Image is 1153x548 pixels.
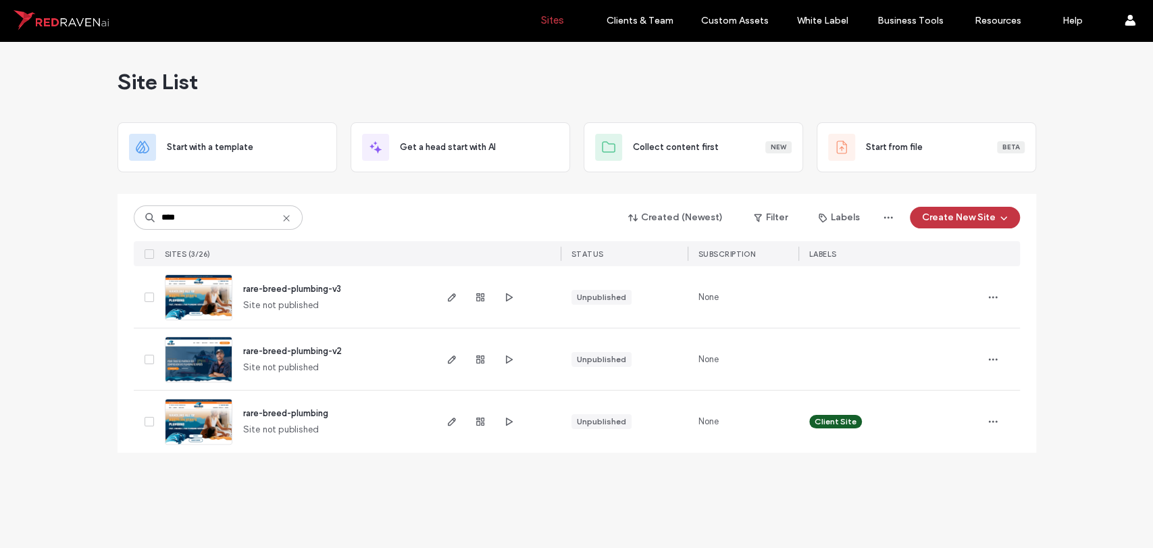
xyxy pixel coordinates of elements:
[118,122,337,172] div: Start with a template
[577,353,626,366] div: Unpublished
[877,15,944,26] label: Business Tools
[617,207,735,228] button: Created (Newest)
[866,141,923,154] span: Start from file
[118,68,198,95] span: Site List
[698,415,719,428] span: None
[541,14,564,26] label: Sites
[584,122,803,172] div: Collect content firstNew
[765,141,792,153] div: New
[975,15,1021,26] label: Resources
[698,353,719,366] span: None
[167,141,253,154] span: Start with a template
[351,122,570,172] div: Get a head start with AI
[701,15,769,26] label: Custom Assets
[997,141,1025,153] div: Beta
[577,416,626,428] div: Unpublished
[243,361,319,374] span: Site not published
[698,291,719,304] span: None
[400,141,496,154] span: Get a head start with AI
[809,249,837,259] span: LABELS
[910,207,1020,228] button: Create New Site
[243,299,319,312] span: Site not published
[797,15,848,26] label: White Label
[607,15,673,26] label: Clients & Team
[698,249,756,259] span: SUBSCRIPTION
[165,249,211,259] span: SITES (3/26)
[817,122,1036,172] div: Start from fileBeta
[806,207,872,228] button: Labels
[243,423,319,437] span: Site not published
[577,291,626,303] div: Unpublished
[243,346,342,356] a: rare-breed-plumbing-v2
[243,284,341,294] a: rare-breed-plumbing-v3
[1062,15,1083,26] label: Help
[633,141,719,154] span: Collect content first
[243,408,328,418] a: rare-breed-plumbing
[815,416,856,428] span: Client Site
[740,207,801,228] button: Filter
[571,249,604,259] span: STATUS
[30,9,58,22] span: Help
